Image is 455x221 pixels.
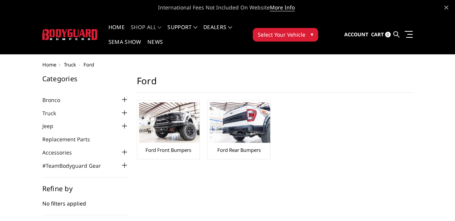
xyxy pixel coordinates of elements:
[344,31,368,38] span: Account
[137,75,413,93] h1: Ford
[42,162,110,170] a: #TeamBodyguard Gear
[145,147,191,153] a: Ford Front Bumpers
[217,147,261,153] a: Ford Rear Bumpers
[167,25,197,39] a: Support
[42,185,129,192] h5: Refine by
[253,28,318,42] button: Select Your Vehicle
[42,148,81,156] a: Accessories
[84,61,94,68] span: Ford
[42,122,63,130] a: Jeep
[311,30,313,38] span: ▾
[42,96,70,104] a: Bronco
[42,135,99,143] a: Replacement Parts
[344,25,368,45] a: Account
[147,39,163,54] a: News
[64,61,76,68] a: Truck
[42,61,56,68] a: Home
[131,25,161,39] a: shop all
[42,29,98,40] img: BODYGUARD BUMPERS
[270,4,295,11] a: More Info
[371,25,391,45] a: Cart 0
[42,75,129,82] h5: Categories
[203,25,232,39] a: Dealers
[385,32,391,37] span: 0
[108,39,141,54] a: SEMA Show
[258,31,305,39] span: Select Your Vehicle
[108,25,125,39] a: Home
[42,185,129,215] div: No filters applied
[371,31,384,38] span: Cart
[42,109,65,117] a: Truck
